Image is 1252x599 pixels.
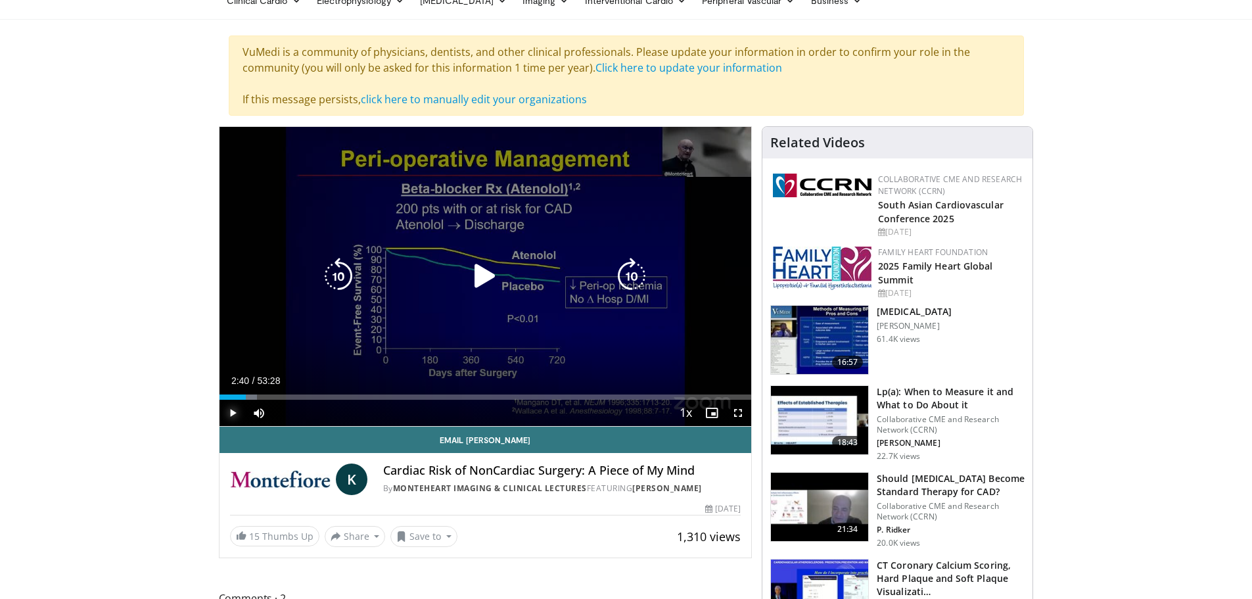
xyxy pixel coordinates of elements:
span: 2:40 [231,375,249,386]
button: Share [325,526,386,547]
h4: Cardiac Risk of NonCardiac Surgery: A Piece of My Mind [383,464,741,478]
img: MonteHeart Imaging & Clinical Lectures [230,464,331,495]
button: Enable picture-in-picture mode [699,400,725,426]
p: P. Ridker [877,525,1025,535]
span: 53:28 [257,375,280,386]
p: [PERSON_NAME] [877,438,1025,448]
p: 61.4K views [877,334,920,345]
a: Click here to update your information [595,60,782,75]
div: [DATE] [878,287,1022,299]
a: Email [PERSON_NAME] [220,427,752,453]
a: South Asian Cardiovascular Conference 2025 [878,199,1004,225]
p: Collaborative CME and Research Network (CCRN) [877,501,1025,522]
p: 20.0K views [877,538,920,548]
img: 96363db5-6b1b-407f-974b-715268b29f70.jpeg.150x105_q85_autocrop_double_scale_upscale_version-0.2.jpg [773,247,871,290]
a: Family Heart Foundation [878,247,988,258]
button: Play [220,400,246,426]
img: a92b9a22-396b-4790-a2bb-5028b5f4e720.150x105_q85_crop-smart_upscale.jpg [771,306,868,374]
h3: Should [MEDICAL_DATA] Become Standard Therapy for CAD? [877,472,1025,498]
div: VuMedi is a community of physicians, dentists, and other clinical professionals. Please update yo... [229,36,1024,116]
h3: [MEDICAL_DATA] [877,305,952,318]
a: 18:43 Lp(a): When to Measure it and What to Do About it Collaborative CME and Research Network (C... [770,385,1025,462]
span: 21:34 [832,523,864,536]
div: By FEATURING [383,483,741,494]
p: Collaborative CME and Research Network (CCRN) [877,414,1025,435]
div: [DATE] [878,226,1022,238]
img: 7a20132b-96bf-405a-bedd-783937203c38.150x105_q85_crop-smart_upscale.jpg [771,386,868,454]
a: MonteHeart Imaging & Clinical Lectures [393,483,587,494]
a: K [336,464,367,495]
span: 16:57 [832,356,864,369]
button: Playback Rate [672,400,699,426]
button: Save to [390,526,457,547]
a: click here to manually edit your organizations [361,92,587,107]
span: 1,310 views [677,529,741,544]
a: 21:34 Should [MEDICAL_DATA] Become Standard Therapy for CAD? Collaborative CME and Research Netwo... [770,472,1025,548]
h4: Related Videos [770,135,865,151]
span: / [252,375,255,386]
div: Progress Bar [220,395,752,400]
h3: CT Coronary Calcium Scoring, Hard Plaque and Soft Plaque Visualizati… [877,559,1025,598]
p: [PERSON_NAME] [877,321,952,331]
span: 15 [249,530,260,542]
button: Fullscreen [725,400,751,426]
button: Mute [246,400,272,426]
img: a04ee3ba-8487-4636-b0fb-5e8d268f3737.png.150x105_q85_autocrop_double_scale_upscale_version-0.2.png [773,174,871,197]
img: eb63832d-2f75-457d-8c1a-bbdc90eb409c.150x105_q85_crop-smart_upscale.jpg [771,473,868,541]
a: [PERSON_NAME] [632,483,702,494]
a: 16:57 [MEDICAL_DATA] [PERSON_NAME] 61.4K views [770,305,1025,375]
div: [DATE] [705,503,741,515]
h3: Lp(a): When to Measure it and What to Do About it [877,385,1025,412]
p: 22.7K views [877,451,920,462]
a: Collaborative CME and Research Network (CCRN) [878,174,1022,197]
span: 18:43 [832,436,864,449]
video-js: Video Player [220,127,752,427]
a: 2025 Family Heart Global Summit [878,260,992,286]
a: 15 Thumbs Up [230,526,319,546]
